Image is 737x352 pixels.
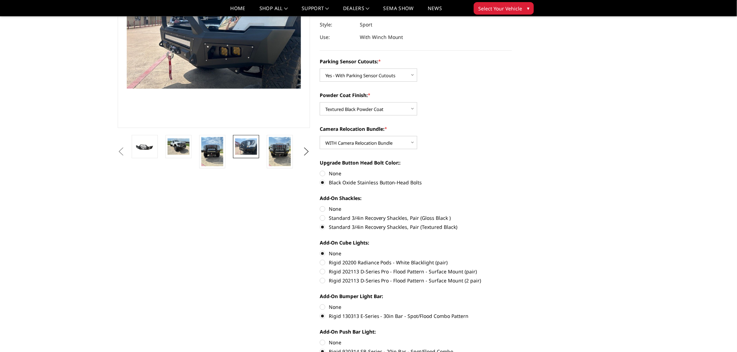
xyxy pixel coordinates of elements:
label: None [320,170,512,177]
img: 2024-2025 GMC 2500-3500 - A2 Series - Sport Front Bumper (winch mount) [269,137,291,166]
span: ▾ [527,5,529,12]
button: Next [301,146,312,157]
label: None [320,339,512,346]
label: Rigid 20200 Radiance Pods - White Blacklight (pair) [320,259,512,266]
img: 2024-2025 GMC 2500-3500 - A2 Series - Sport Front Bumper (winch mount) [235,138,257,155]
label: Add-On Shackles: [320,194,512,202]
button: Select Your Vehicle [474,2,534,15]
dd: Sport [360,18,372,31]
label: Rigid 202113 D-Series Pro - Flood Pattern - Surface Mount (2 pair) [320,277,512,284]
label: Camera Relocation Bundle: [320,125,512,133]
button: Previous [116,146,126,157]
img: 2024-2025 GMC 2500-3500 - A2 Series - Sport Front Bumper (winch mount) [168,138,189,155]
label: Upgrade Button Head Bolt Color:: [320,159,512,166]
a: Home [231,6,246,16]
label: Standard 3/4in Recovery Shackles, Pair (Gloss Black ) [320,214,512,222]
dt: Use: [320,31,355,43]
a: shop all [259,6,288,16]
label: Rigid 202113 D-Series Pro - Flood Pattern - Surface Mount (pair) [320,268,512,275]
label: None [320,303,512,311]
span: Select Your Vehicle [478,5,522,12]
a: SEMA Show [383,6,414,16]
label: Add-On Push Bar Light: [320,328,512,335]
label: Parking Sensor Cutouts: [320,58,512,65]
dd: With Winch Mount [360,31,403,43]
label: Add-On Bumper Light Bar: [320,293,512,300]
label: Add-On Cube Lights: [320,239,512,246]
a: News [428,6,442,16]
label: Standard 3/4in Recovery Shackles, Pair (Textured Black) [320,223,512,231]
label: Rigid 130313 E-Series - 30in Bar - Spot/Flood Combo Pattern [320,312,512,320]
iframe: Chat Widget [702,319,737,352]
label: None [320,205,512,213]
a: Dealers [343,6,370,16]
label: None [320,250,512,257]
img: 2024-2025 GMC 2500-3500 - A2 Series - Sport Front Bumper (winch mount) [201,137,223,166]
img: 2024-2025 GMC 2500-3500 - A2 Series - Sport Front Bumper (winch mount) [134,142,156,152]
label: Powder Coat Finish: [320,91,512,99]
dt: Style: [320,18,355,31]
label: Black Oxide Stainless Button-Head Bolts [320,179,512,186]
a: Support [302,6,329,16]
